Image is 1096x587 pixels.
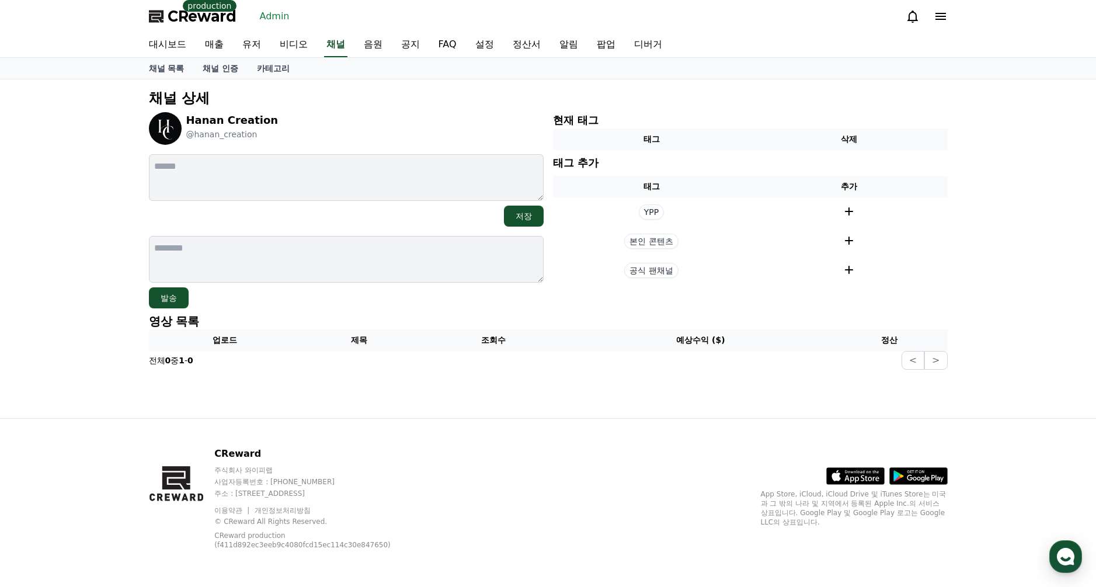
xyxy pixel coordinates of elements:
button: < [902,351,924,370]
a: 이용약관 [214,506,251,515]
a: FAQ [429,33,466,57]
p: CReward [214,447,419,461]
p: 사업자등록번호 : [PHONE_NUMBER] [214,477,419,487]
p: 태그 추가 [553,155,599,171]
a: 팝업 [587,33,625,57]
a: 개인정보처리방침 [255,506,311,515]
th: 태그 [553,176,750,197]
a: Admin [255,7,294,26]
a: 유저 [233,33,270,57]
strong: 0 [165,356,171,365]
p: 전체 중 - [149,355,193,366]
a: 채널 인증 [193,58,248,79]
a: CReward [149,7,236,26]
p: 영상 목록 [149,313,948,329]
a: 채널 목록 [140,58,194,79]
p: 주소 : [STREET_ADDRESS] [214,489,419,498]
p: App Store, iCloud, iCloud Drive 및 iTunes Store는 미국과 그 밖의 나라 및 지역에서 등록된 Apple Inc.의 서비스 상표입니다. Goo... [761,489,948,527]
th: 태그 [553,128,750,150]
a: 공지 [392,33,429,57]
a: 채널 [324,33,347,57]
a: 음원 [354,33,392,57]
img: Hanan Creation [149,112,182,145]
button: > [924,351,947,370]
th: 업로드 [149,329,301,351]
button: 발송 [149,287,189,308]
p: © CReward All Rights Reserved. [214,517,419,526]
span: 본인 콘텐츠 [624,234,678,249]
th: 예상수익 ($) [570,329,831,351]
span: YPP [639,204,664,220]
a: 설정 [466,33,503,57]
a: 대시보드 [140,33,196,57]
button: 저장 [504,206,544,227]
th: 추가 [750,176,948,197]
p: 채널 상세 [149,89,948,107]
p: 주식회사 와이피랩 [214,466,419,475]
p: Hanan Creation [186,112,279,128]
span: CReward [168,7,236,26]
p: @hanan_creation [186,128,279,140]
strong: 1 [179,356,185,365]
th: 삭제 [750,128,948,150]
th: 조회수 [417,329,569,351]
strong: 0 [187,356,193,365]
a: 알림 [550,33,587,57]
p: 현재 태그 [553,112,948,128]
span: 공식 팬채널 [624,263,678,278]
a: 매출 [196,33,233,57]
th: 정산 [831,329,947,351]
a: 비디오 [270,33,317,57]
a: 디버거 [625,33,671,57]
a: 정산서 [503,33,550,57]
th: 제목 [301,329,417,351]
a: 카테고리 [248,58,299,79]
p: CReward production (f411d892ec3eeb9c4080fcd15ec114c30e847650) [214,531,401,550]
